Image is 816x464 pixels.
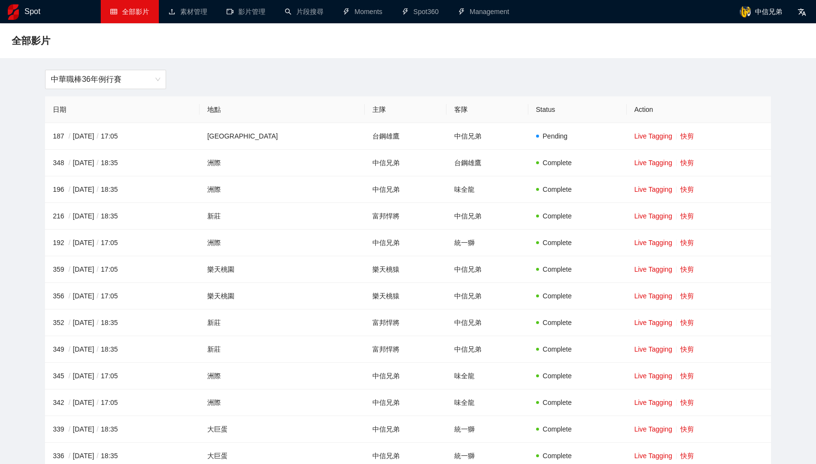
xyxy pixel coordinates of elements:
[680,265,694,273] a: 快剪
[634,265,672,273] a: Live Tagging
[200,283,365,309] td: 樂天桃園
[66,319,73,326] span: /
[739,6,751,17] img: avatar
[446,123,528,150] td: 中信兄弟
[458,8,509,15] a: thunderboltManagement
[45,256,200,283] td: 359 [DATE] 17:05
[66,452,73,460] span: /
[446,336,528,363] td: 中信兄弟
[66,132,73,140] span: /
[543,345,572,353] span: Complete
[200,123,365,150] td: [GEOGRAPHIC_DATA]
[45,230,200,256] td: 192 [DATE] 17:05
[680,399,694,406] a: 快剪
[446,203,528,230] td: 中信兄弟
[200,96,365,123] th: 地點
[94,372,101,380] span: /
[122,8,149,15] span: 全部影片
[634,186,672,193] a: Live Tagging
[94,159,101,167] span: /
[66,345,73,353] span: /
[634,452,672,460] a: Live Tagging
[45,203,200,230] td: 216 [DATE] 18:35
[45,150,200,176] td: 348 [DATE] 18:35
[365,150,446,176] td: 中信兄弟
[543,159,572,167] span: Complete
[94,212,101,220] span: /
[446,363,528,389] td: 味全龍
[45,416,200,443] td: 339 [DATE] 18:35
[110,8,117,15] span: table
[634,132,672,140] a: Live Tagging
[365,176,446,203] td: 中信兄弟
[285,8,323,15] a: search片段搜尋
[446,150,528,176] td: 台鋼雄鷹
[634,372,672,380] a: Live Tagging
[66,186,73,193] span: /
[66,425,73,433] span: /
[45,309,200,336] td: 352 [DATE] 18:35
[365,389,446,416] td: 中信兄弟
[200,336,365,363] td: 新莊
[94,425,101,433] span: /
[343,8,383,15] a: thunderboltMoments
[634,425,672,433] a: Live Tagging
[365,336,446,363] td: 富邦悍將
[543,212,572,220] span: Complete
[94,132,101,140] span: /
[680,425,694,433] a: 快剪
[634,292,672,300] a: Live Tagging
[365,96,446,123] th: 主隊
[446,283,528,309] td: 中信兄弟
[634,212,672,220] a: Live Tagging
[94,239,101,247] span: /
[66,372,73,380] span: /
[94,265,101,273] span: /
[45,336,200,363] td: 349 [DATE] 18:35
[680,132,694,140] a: 快剪
[12,33,50,48] span: 全部影片
[680,292,694,300] a: 快剪
[680,345,694,353] a: 快剪
[200,309,365,336] td: 新莊
[446,176,528,203] td: 味全龍
[94,292,101,300] span: /
[94,345,101,353] span: /
[200,203,365,230] td: 新莊
[543,452,572,460] span: Complete
[446,416,528,443] td: 統一獅
[365,309,446,336] td: 富邦悍將
[365,230,446,256] td: 中信兄弟
[8,4,19,20] img: logo
[169,8,207,15] a: upload素材管理
[634,345,672,353] a: Live Tagging
[200,389,365,416] td: 洲際
[365,123,446,150] td: 台鋼雄鷹
[446,309,528,336] td: 中信兄弟
[200,416,365,443] td: 大巨蛋
[680,319,694,326] a: 快剪
[45,123,200,150] td: 187 [DATE] 17:05
[446,96,528,123] th: 客隊
[51,70,160,89] span: 中華職棒36年例行賽
[680,452,694,460] a: 快剪
[543,292,572,300] span: Complete
[365,203,446,230] td: 富邦悍將
[634,239,672,247] a: Live Tagging
[227,8,265,15] a: video-camera影片管理
[45,96,200,123] th: 日期
[634,159,672,167] a: Live Tagging
[365,283,446,309] td: 樂天桃猿
[680,239,694,247] a: 快剪
[680,186,694,193] a: 快剪
[446,230,528,256] td: 統一獅
[543,239,572,247] span: Complete
[66,159,73,167] span: /
[446,256,528,283] td: 中信兄弟
[94,399,101,406] span: /
[45,363,200,389] td: 345 [DATE] 17:05
[680,372,694,380] a: 快剪
[200,230,365,256] td: 洲際
[402,8,439,15] a: thunderboltSpot360
[543,186,572,193] span: Complete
